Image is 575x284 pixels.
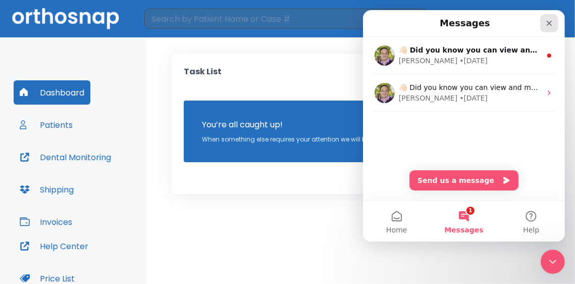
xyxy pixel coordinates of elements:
[454,10,563,28] button: [PERSON_NAME]
[541,250,565,274] iframe: Intercom live chat
[14,113,79,137] button: Patients
[363,10,565,242] iframe: Intercom live chat
[14,80,90,105] button: Dashboard
[14,210,78,234] button: Invoices
[202,119,401,131] p: You’re all caught up!
[202,135,401,144] p: When something else requires your attention we will let you know!
[14,177,80,202] button: Shipping
[184,66,222,88] p: Task List
[14,145,117,169] button: Dental Monitoring
[144,9,411,29] input: Search by Patient Name or Case #
[12,8,119,29] img: Orthosnap
[14,234,94,258] button: Help Center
